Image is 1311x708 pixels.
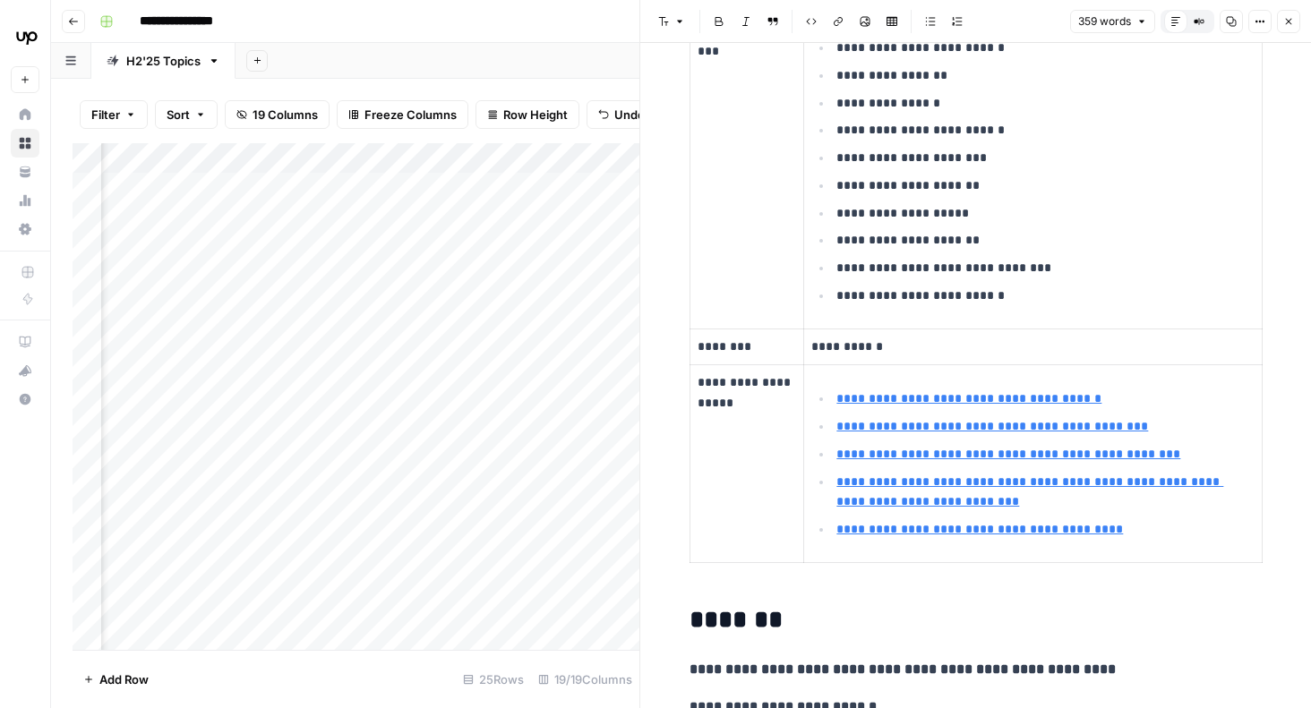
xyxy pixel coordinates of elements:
[99,670,149,688] span: Add Row
[11,356,39,385] button: What's new?
[12,357,39,384] div: What's new?
[91,106,120,124] span: Filter
[476,100,579,129] button: Row Height
[167,106,190,124] span: Sort
[337,100,468,129] button: Freeze Columns
[253,106,318,124] span: 19 Columns
[73,665,159,694] button: Add Row
[91,43,236,79] a: H2'25 Topics
[126,52,201,70] div: H2'25 Topics
[11,385,39,414] button: Help + Support
[11,186,39,215] a: Usage
[587,100,656,129] button: Undo
[1070,10,1155,33] button: 359 words
[614,106,645,124] span: Undo
[11,14,39,59] button: Workspace: Upwork
[456,665,531,694] div: 25 Rows
[155,100,218,129] button: Sort
[11,21,43,53] img: Upwork Logo
[364,106,457,124] span: Freeze Columns
[225,100,330,129] button: 19 Columns
[503,106,568,124] span: Row Height
[11,328,39,356] a: AirOps Academy
[11,100,39,129] a: Home
[11,158,39,186] a: Your Data
[80,100,148,129] button: Filter
[11,215,39,243] a: Settings
[11,129,39,158] a: Browse
[531,665,639,694] div: 19/19 Columns
[1078,13,1131,30] span: 359 words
